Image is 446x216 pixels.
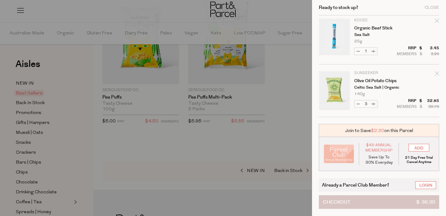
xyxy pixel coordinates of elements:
[354,79,402,83] a: Olive Oil Potato Chips
[354,92,365,96] span: 140g
[404,156,434,164] p: 21 Day Free Trial Cancel Anytime
[319,124,439,137] div: Join to Save on this Parcel
[362,48,370,55] input: QTY Organic Beef Stick
[425,6,439,10] div: Close
[371,127,384,134] span: $2.30
[362,100,370,108] input: QTY Olive Oil Potato Chips
[415,181,436,189] a: Login
[354,71,402,75] p: Sunseeker
[364,143,394,153] span: $49 Annual Membership
[408,144,429,152] input: ADD
[354,26,402,30] a: Organic Beef Stick
[354,19,402,22] p: KOOEE
[364,155,394,165] p: Save Up To 30% Everyday
[354,39,362,43] span: 25g
[354,33,402,37] p: Sea Salt
[354,86,402,90] p: Celtic Sea Salt | Organic
[319,195,439,209] button: Checkout$ 36.30
[323,196,350,209] span: Checkout
[416,196,435,209] span: $ 36.30
[435,18,439,26] div: Remove Organic Beef Stick
[319,5,358,10] h2: Ready to stock up?
[435,70,439,79] div: Remove Olive Oil Potato Chips
[322,181,389,188] span: Already a Parcel Club Member?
